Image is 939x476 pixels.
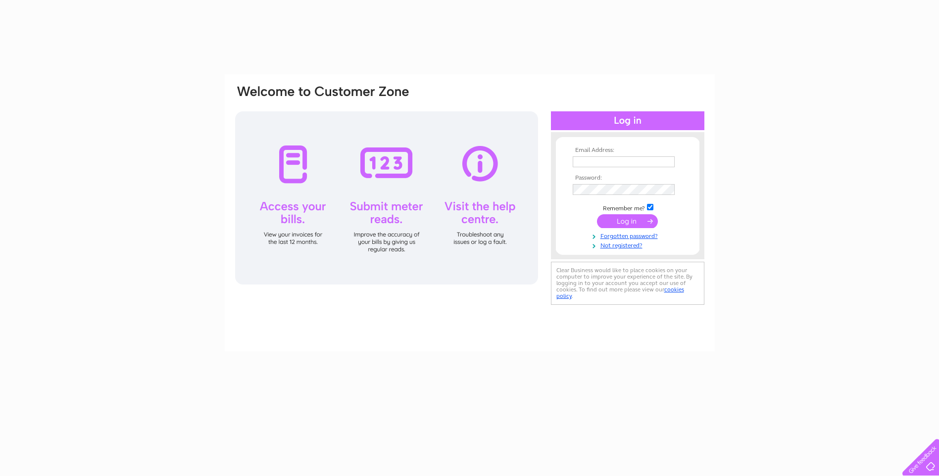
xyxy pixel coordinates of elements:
[573,240,685,249] a: Not registered?
[551,262,704,305] div: Clear Business would like to place cookies on your computer to improve your experience of the sit...
[570,202,685,212] td: Remember me?
[573,231,685,240] a: Forgotten password?
[597,214,658,228] input: Submit
[570,147,685,154] th: Email Address:
[570,175,685,182] th: Password:
[556,286,684,299] a: cookies policy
